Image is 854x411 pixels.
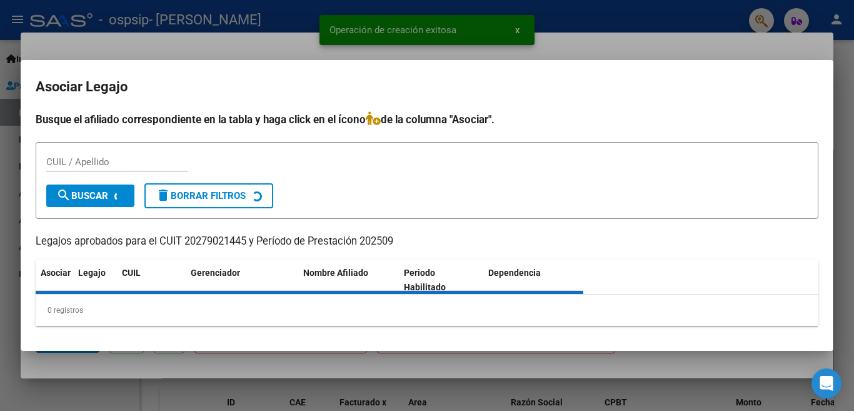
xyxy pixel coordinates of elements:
span: Buscar [56,190,108,201]
span: Asociar [41,268,71,278]
button: Buscar [46,185,134,207]
span: Borrar Filtros [156,190,246,201]
div: 0 registros [36,295,818,326]
datatable-header-cell: Legajo [73,260,117,301]
h2: Asociar Legajo [36,75,818,99]
datatable-header-cell: CUIL [117,260,186,301]
datatable-header-cell: Periodo Habilitado [399,260,483,301]
p: Legajos aprobados para el CUIT 20279021445 y Período de Prestación 202509 [36,234,818,250]
datatable-header-cell: Asociar [36,260,73,301]
span: Nombre Afiliado [303,268,368,278]
mat-icon: search [56,188,71,203]
span: CUIL [122,268,141,278]
span: Gerenciador [191,268,240,278]
div: Open Intercom Messenger [811,368,841,398]
span: Periodo Habilitado [404,268,446,292]
datatable-header-cell: Nombre Afiliado [298,260,399,301]
span: Dependencia [488,268,541,278]
mat-icon: delete [156,188,171,203]
h4: Busque el afiliado correspondiente en la tabla y haga click en el ícono de la columna "Asociar". [36,111,818,128]
datatable-header-cell: Dependencia [483,260,584,301]
span: Legajo [78,268,106,278]
button: Borrar Filtros [144,183,273,208]
datatable-header-cell: Gerenciador [186,260,298,301]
